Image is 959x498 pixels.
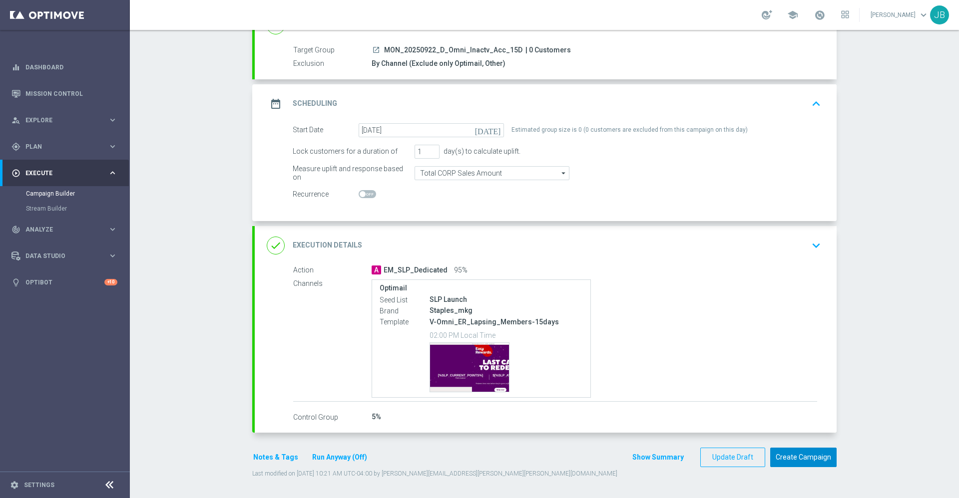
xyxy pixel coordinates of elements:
i: keyboard_arrow_right [108,115,117,125]
i: done [267,237,285,254]
button: track_changes Analyze keyboard_arrow_right [11,226,118,234]
div: Analyze [11,225,108,234]
span: Analyze [25,227,108,233]
i: [DATE] [475,123,504,134]
div: Dashboard [11,54,117,80]
a: Stream Builder [26,205,104,213]
div: Execute [11,169,108,178]
div: date_range Scheduling keyboard_arrow_up [267,94,825,113]
button: Show Summary [632,452,684,463]
div: Campaign Builder [26,186,129,201]
div: JB [930,5,949,24]
div: Lock customers for a duration of [293,145,410,159]
a: Dashboard [25,54,117,80]
button: Mission Control [11,90,118,98]
div: done Execution Details keyboard_arrow_down [267,236,825,255]
a: Mission Control [25,80,117,107]
h2: Scheduling [293,99,337,108]
span: MON_20250922_D_Omni_Inactv_Acc_15D [384,46,522,55]
div: 5% [372,412,817,422]
div: By Channel (Exclude only Optimail, Other) [372,58,817,68]
div: Measure uplift and response based on [293,166,410,180]
div: Explore [11,116,108,125]
input: Total CORP Sales Amount [415,166,569,180]
div: Data Studio [11,251,108,260]
button: person_search Explore keyboard_arrow_right [11,116,118,124]
label: Template [380,317,430,326]
label: Brand [380,306,430,315]
button: Create Campaign [770,448,837,467]
span: keyboard_arrow_down [918,9,929,20]
a: Campaign Builder [26,190,104,198]
label: Action [293,266,372,275]
div: SLP Launch [430,294,583,304]
label: Channels [293,279,372,288]
button: gps_fixed Plan keyboard_arrow_right [11,143,118,151]
label: Seed List [380,295,430,304]
button: lightbulb Optibot +10 [11,278,118,286]
i: equalizer [11,63,20,72]
div: Stream Builder [26,201,129,216]
i: keyboard_arrow_right [108,251,117,260]
i: keyboard_arrow_right [108,168,117,178]
i: lightbulb [11,278,20,287]
i: keyboard_arrow_down [809,238,824,253]
i: launch [372,46,380,54]
span: 95% [454,266,468,275]
label: Optimail [380,284,583,292]
button: Notes & Tags [252,451,299,464]
p: V-Omni_ER_Lapsing_Members-15days [430,317,583,326]
div: Last modified on [DATE] 10:21 AM UTC-04:00 by [PERSON_NAME][EMAIL_ADDRESS][PERSON_NAME][PERSON_NA... [252,467,837,478]
span: Execute [25,170,108,176]
div: Plan [11,142,108,151]
i: person_search [11,116,20,125]
i: keyboard_arrow_right [108,225,117,234]
label: Target Group [293,46,372,55]
i: keyboard_arrow_right [108,142,117,151]
i: arrow_drop_down [559,167,569,180]
button: keyboard_arrow_up [808,94,825,113]
label: Control Group [293,413,372,422]
div: day(s) to calculate uplift. [440,147,520,156]
h2: Execution Details [293,241,362,250]
div: Mission Control [11,80,117,107]
div: Estimated group size is 0 (0 customers are excluded from this campaign on this day) [511,123,748,137]
a: Optibot [25,269,104,295]
span: Data Studio [25,253,108,259]
span: EM_SLP_Dedicated [384,266,448,275]
i: date_range [267,95,285,113]
span: Plan [25,144,108,150]
span: Explore [25,117,108,123]
i: gps_fixed [11,142,20,151]
a: Settings [24,482,54,488]
span: | 0 Customers [525,46,571,55]
div: +10 [104,279,117,285]
button: Update Draft [700,448,765,467]
button: Data Studio keyboard_arrow_right [11,252,118,260]
a: [PERSON_NAME]keyboard_arrow_down [870,7,930,22]
span: school [787,9,798,20]
button: Run Anyway (Off) [311,451,368,464]
button: equalizer Dashboard [11,63,118,71]
div: Optibot [11,269,117,295]
p: 02:00 PM Local Time [430,330,583,340]
div: Staples_mkg [430,305,583,315]
div: Start Date [293,123,359,137]
i: track_changes [11,225,20,234]
div: Recurrence [293,188,359,202]
i: play_circle_outline [11,169,20,178]
button: play_circle_outline Execute keyboard_arrow_right [11,169,118,177]
i: keyboard_arrow_up [809,96,824,111]
span: A [372,265,381,274]
button: keyboard_arrow_down [808,236,825,255]
label: Exclusion [293,59,372,68]
i: settings [10,481,19,490]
